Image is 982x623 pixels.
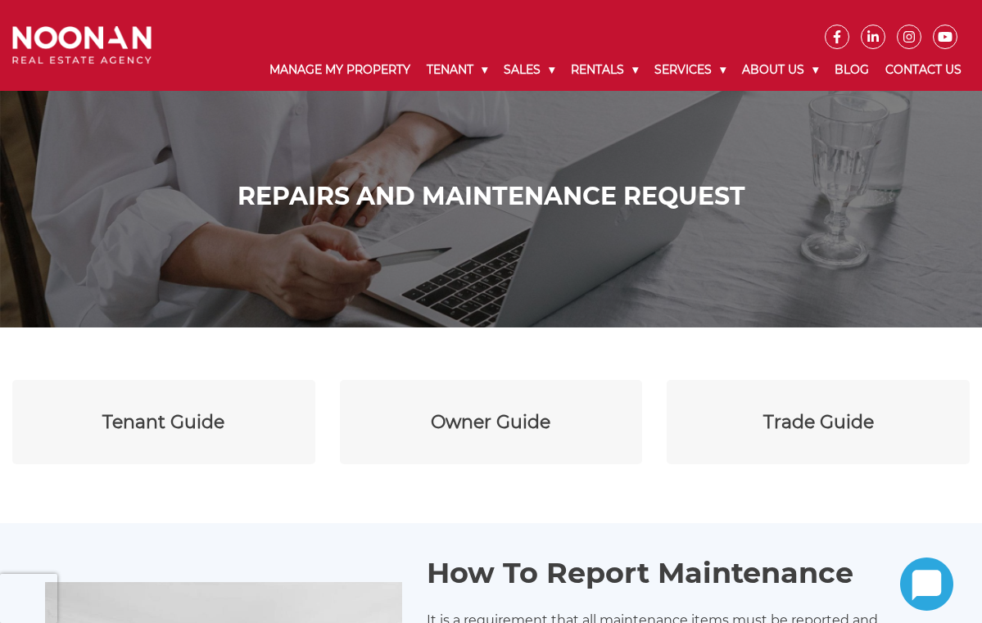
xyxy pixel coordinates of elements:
a: Tenant [419,49,496,91]
h2: How To Report Maintenance [427,556,937,590]
a: Tenant Guide [12,380,315,464]
div: Tenant Guide [102,409,224,436]
a: Rentals [563,49,646,91]
a: Services [646,49,734,91]
div: Trade Guide [763,409,874,436]
a: Owner Guide [340,380,643,464]
div: Owner Guide [431,409,550,436]
img: Noonan Real Estate Agency [12,26,152,65]
a: Trade Guide [667,380,970,464]
a: About Us [734,49,826,91]
a: Sales [496,49,563,91]
a: Manage My Property [261,49,419,91]
a: Contact Us [877,49,970,91]
h1: Repairs and Maintenance Request [16,182,966,211]
a: Blog [826,49,877,91]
